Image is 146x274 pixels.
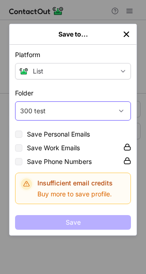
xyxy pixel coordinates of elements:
img: Insufficient email credits [19,177,34,191]
label: Folder [15,89,131,98]
p: Buy more to save profile. [37,190,113,198]
img: ... [122,30,131,39]
div: List [33,68,115,75]
button: left-button [122,30,131,39]
img: Contact Out [19,67,28,76]
div: 300 test [20,106,46,116]
div: Save to... [24,31,122,38]
label: Platform [15,50,131,59]
span: Save [66,219,81,226]
button: Save [15,215,131,230]
button: save-profile-one-click [15,63,131,79]
header: Insufficient email credits [37,179,113,187]
button: right-button [15,30,24,39]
